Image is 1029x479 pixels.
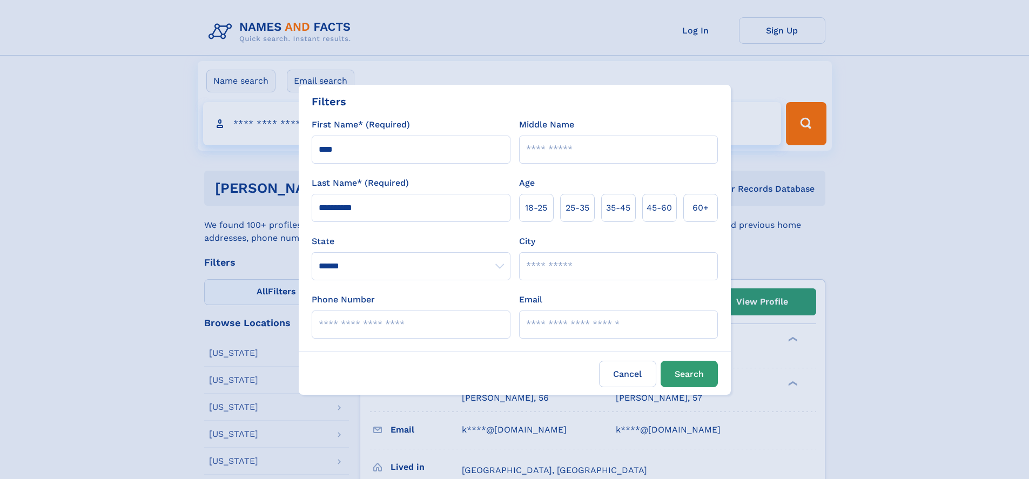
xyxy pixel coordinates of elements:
[312,118,410,131] label: First Name* (Required)
[312,235,510,248] label: State
[566,201,589,214] span: 25‑35
[525,201,547,214] span: 18‑25
[647,201,672,214] span: 45‑60
[312,93,346,110] div: Filters
[519,293,542,306] label: Email
[692,201,709,214] span: 60+
[599,361,656,387] label: Cancel
[312,177,409,190] label: Last Name* (Required)
[519,235,535,248] label: City
[661,361,718,387] button: Search
[519,177,535,190] label: Age
[606,201,630,214] span: 35‑45
[519,118,574,131] label: Middle Name
[312,293,375,306] label: Phone Number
